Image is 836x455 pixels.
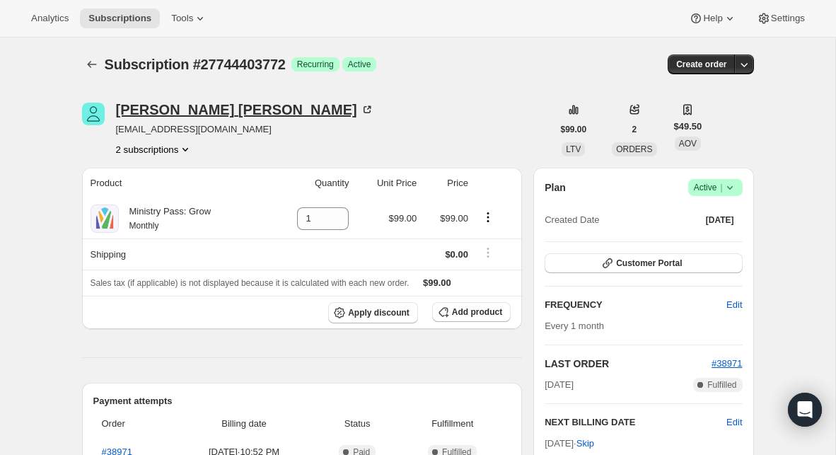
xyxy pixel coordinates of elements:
button: Skip [568,432,603,455]
button: Apply discount [328,302,418,323]
div: Open Intercom Messenger [788,393,822,427]
button: $99.00 [552,120,596,139]
span: Melanie Baumgartner [82,103,105,125]
button: Help [680,8,745,28]
div: Ministry Pass: Grow [119,205,211,233]
button: [DATE] [697,210,743,230]
button: Subscriptions [82,54,102,74]
span: Billing date [176,417,312,431]
span: AOV [679,139,697,149]
span: Edit [726,298,742,312]
button: Product actions [116,142,193,156]
th: Product [82,168,269,199]
span: Recurring [297,59,334,70]
button: 2 [624,120,646,139]
button: Product actions [477,209,499,225]
span: | [720,182,722,193]
button: Analytics [23,8,77,28]
span: Analytics [31,13,69,24]
h2: NEXT BILLING DATE [545,415,726,430]
span: LTV [566,144,581,154]
span: Subscription #27744403772 [105,57,286,72]
button: Edit [718,294,750,316]
span: Apply discount [348,307,410,318]
span: $49.50 [674,120,702,134]
small: Monthly [129,221,159,231]
span: [DATE] [545,378,574,392]
span: [DATE] [706,214,734,226]
th: Quantity [269,168,353,199]
button: Subscriptions [80,8,160,28]
span: $99.00 [423,277,451,288]
button: Create order [668,54,735,74]
span: $99.00 [440,213,468,224]
span: Fulfillment [402,417,502,431]
img: product img [91,205,119,233]
div: [PERSON_NAME] [PERSON_NAME] [116,103,374,117]
th: Shipping [82,238,269,270]
span: [DATE] · [545,438,594,449]
span: Created Date [545,213,599,227]
span: Add product [452,306,502,318]
h2: LAST ORDER [545,357,712,371]
span: $99.00 [389,213,417,224]
th: Unit Price [353,168,421,199]
button: Settings [748,8,813,28]
h2: FREQUENCY [545,298,726,312]
a: #38971 [712,358,742,369]
span: $0.00 [445,249,468,260]
th: Order [93,408,173,439]
span: Status [320,417,394,431]
span: Customer Portal [616,258,682,269]
span: Fulfilled [707,379,736,391]
span: Settings [771,13,805,24]
button: #38971 [712,357,742,371]
button: Edit [726,415,742,430]
span: Tools [171,13,193,24]
button: Shipping actions [477,245,499,260]
span: [EMAIL_ADDRESS][DOMAIN_NAME] [116,122,374,137]
button: Tools [163,8,216,28]
span: Create order [676,59,726,70]
span: Skip [576,437,594,451]
span: Active [694,180,737,195]
span: Help [703,13,722,24]
button: Customer Portal [545,253,742,273]
span: $99.00 [561,124,587,135]
span: Active [348,59,371,70]
span: Every 1 month [545,321,604,331]
span: 2 [632,124,637,135]
span: ORDERS [616,144,652,154]
span: Subscriptions [88,13,151,24]
th: Price [421,168,472,199]
button: Add product [432,302,511,322]
h2: Plan [545,180,566,195]
h2: Payment attempts [93,394,511,408]
span: Sales tax (if applicable) is not displayed because it is calculated with each new order. [91,278,410,288]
